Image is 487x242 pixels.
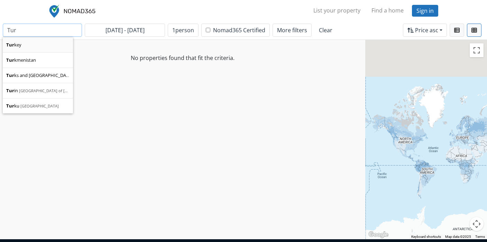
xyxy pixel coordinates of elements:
button: Map camera controls [470,217,484,231]
span: kmenistan [6,57,37,63]
input: Move-in & move-out date [85,24,165,37]
span: Price asc [415,26,438,34]
button: Keyboard shortcuts [411,234,441,239]
span: Map data ©2025 [445,235,471,239]
span: ks and [GEOGRAPHIC_DATA] [6,72,74,78]
button: 1person [168,24,199,37]
span: [GEOGRAPHIC_DATA] of [GEOGRAPHIC_DATA], [GEOGRAPHIC_DATA] [19,88,142,93]
span: 1 [172,26,194,34]
button: More filters [273,24,312,37]
span: Tur [6,72,14,78]
img: Google [367,230,390,239]
a: Open this area in Google Maps (opens a new window) [367,230,390,239]
a: List your property [308,3,366,17]
button: Price asc [403,24,447,37]
input: Location [3,24,82,37]
span: Tur [6,87,14,94]
span: Tur [6,103,14,109]
a: Sign in [412,5,438,17]
span: in [6,87,19,94]
span: Tur [6,42,14,48]
span: ku [6,103,20,109]
span: [GEOGRAPHIC_DATA] [20,103,59,109]
span: More filters [277,26,307,34]
a: Terms (opens in new tab) [475,235,485,239]
span: person [175,26,194,34]
button: Nomad365 Certified [201,24,270,37]
button: Toggle fullscreen view [470,43,484,57]
a: Clear [314,24,337,37]
img: Tourmie Stay logo blue [49,5,95,18]
span: Tur [6,57,14,63]
span: key [6,42,22,48]
a: Find a home [366,3,409,17]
